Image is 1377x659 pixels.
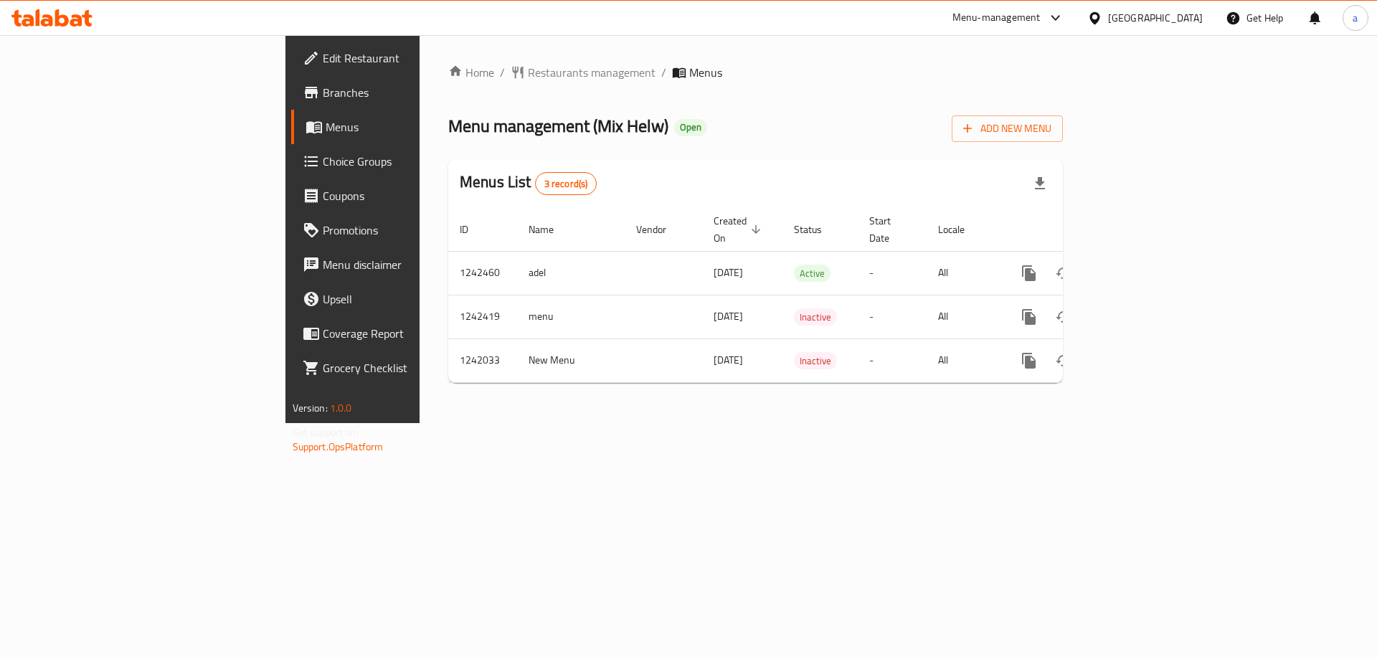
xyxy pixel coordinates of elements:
[1000,208,1161,252] th: Actions
[963,120,1051,138] span: Add New Menu
[858,295,927,338] td: -
[794,308,837,326] div: Inactive
[794,352,837,369] div: Inactive
[517,251,625,295] td: adel
[460,221,487,238] span: ID
[511,64,656,81] a: Restaurants management
[293,399,328,417] span: Version:
[636,221,685,238] span: Vendor
[952,9,1041,27] div: Menu-management
[674,119,707,136] div: Open
[323,359,504,376] span: Grocery Checklist
[291,110,516,144] a: Menus
[714,307,743,326] span: [DATE]
[291,351,516,385] a: Grocery Checklist
[323,325,504,342] span: Coverage Report
[323,84,504,101] span: Branches
[1046,343,1081,378] button: Change Status
[1012,343,1046,378] button: more
[1046,256,1081,290] button: Change Status
[938,221,983,238] span: Locale
[517,338,625,382] td: New Menu
[326,118,504,136] span: Menus
[869,212,909,247] span: Start Date
[794,265,831,282] span: Active
[323,153,504,170] span: Choice Groups
[674,121,707,133] span: Open
[448,208,1161,383] table: enhanced table
[528,64,656,81] span: Restaurants management
[661,64,666,81] li: /
[323,222,504,239] span: Promotions
[927,338,1000,382] td: All
[1046,300,1081,334] button: Change Status
[291,247,516,282] a: Menu disclaimer
[1023,166,1057,201] div: Export file
[293,423,359,442] span: Get support on:
[323,290,504,308] span: Upsell
[517,295,625,338] td: menu
[794,309,837,326] span: Inactive
[1108,10,1203,26] div: [GEOGRAPHIC_DATA]
[293,437,384,456] a: Support.OpsPlatform
[323,256,504,273] span: Menu disclaimer
[1353,10,1358,26] span: a
[927,251,1000,295] td: All
[460,171,597,195] h2: Menus List
[291,41,516,75] a: Edit Restaurant
[1012,256,1046,290] button: more
[323,49,504,67] span: Edit Restaurant
[448,64,1063,81] nav: breadcrumb
[927,295,1000,338] td: All
[858,338,927,382] td: -
[291,282,516,316] a: Upsell
[1012,300,1046,334] button: more
[714,263,743,282] span: [DATE]
[323,187,504,204] span: Coupons
[689,64,722,81] span: Menus
[529,221,572,238] span: Name
[448,110,668,142] span: Menu management ( Mix Helw )
[536,177,597,191] span: 3 record(s)
[714,212,765,247] span: Created On
[858,251,927,295] td: -
[794,221,841,238] span: Status
[291,316,516,351] a: Coverage Report
[330,399,352,417] span: 1.0.0
[535,172,597,195] div: Total records count
[291,213,516,247] a: Promotions
[952,115,1063,142] button: Add New Menu
[291,75,516,110] a: Branches
[291,179,516,213] a: Coupons
[291,144,516,179] a: Choice Groups
[714,351,743,369] span: [DATE]
[794,353,837,369] span: Inactive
